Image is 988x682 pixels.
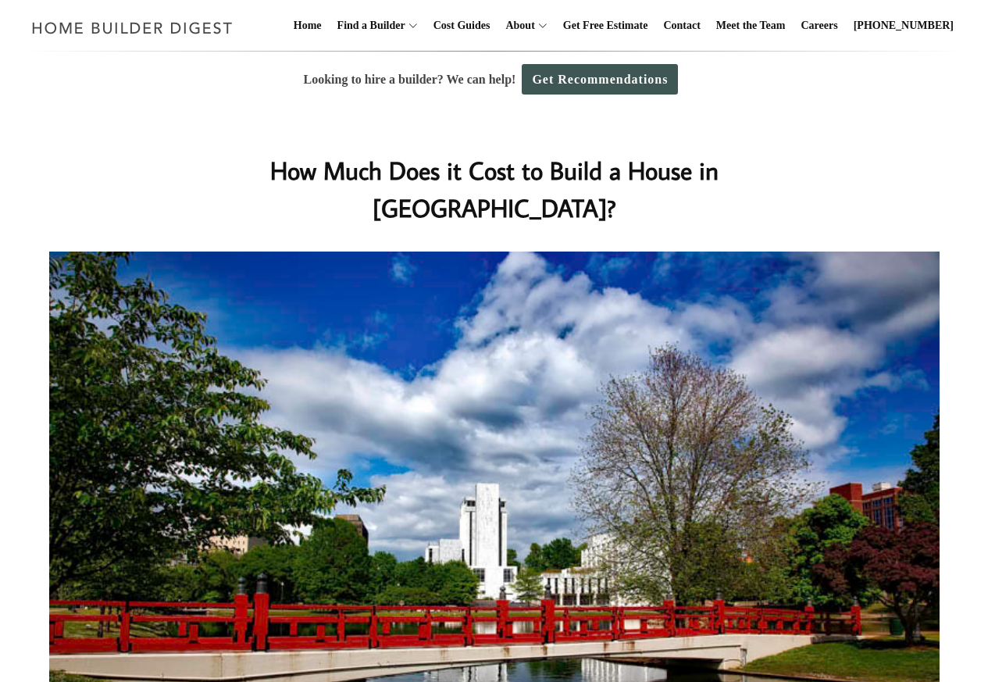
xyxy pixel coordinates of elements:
a: [PHONE_NUMBER] [847,1,960,51]
a: Meet the Team [710,1,792,51]
a: About [499,1,534,51]
a: Get Recommendations [522,64,678,95]
a: Get Free Estimate [557,1,655,51]
a: Home [287,1,328,51]
a: Contact [657,1,706,51]
h1: How Much Does it Cost to Build a House in [GEOGRAPHIC_DATA]? [183,152,806,227]
a: Find a Builder [331,1,405,51]
a: Careers [795,1,844,51]
img: Home Builder Digest [25,12,240,43]
a: Cost Guides [427,1,497,51]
